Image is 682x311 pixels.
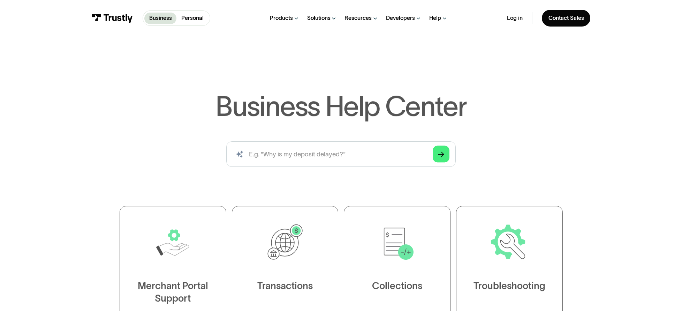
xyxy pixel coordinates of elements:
[507,15,523,22] a: Log in
[372,279,422,292] div: Collections
[257,279,313,292] div: Transactions
[226,141,456,167] form: Search
[181,14,204,22] p: Personal
[473,279,545,292] div: Troubleshooting
[548,15,584,22] div: Contact Sales
[307,15,331,22] div: Solutions
[144,13,176,24] a: Business
[386,15,415,22] div: Developers
[136,279,210,305] div: Merchant Portal Support
[429,15,441,22] div: Help
[92,14,133,23] img: Trustly Logo
[215,92,466,120] h1: Business Help Center
[226,141,456,167] input: search
[270,15,293,22] div: Products
[344,15,372,22] div: Resources
[176,13,208,24] a: Personal
[149,14,172,22] p: Business
[542,10,590,27] a: Contact Sales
